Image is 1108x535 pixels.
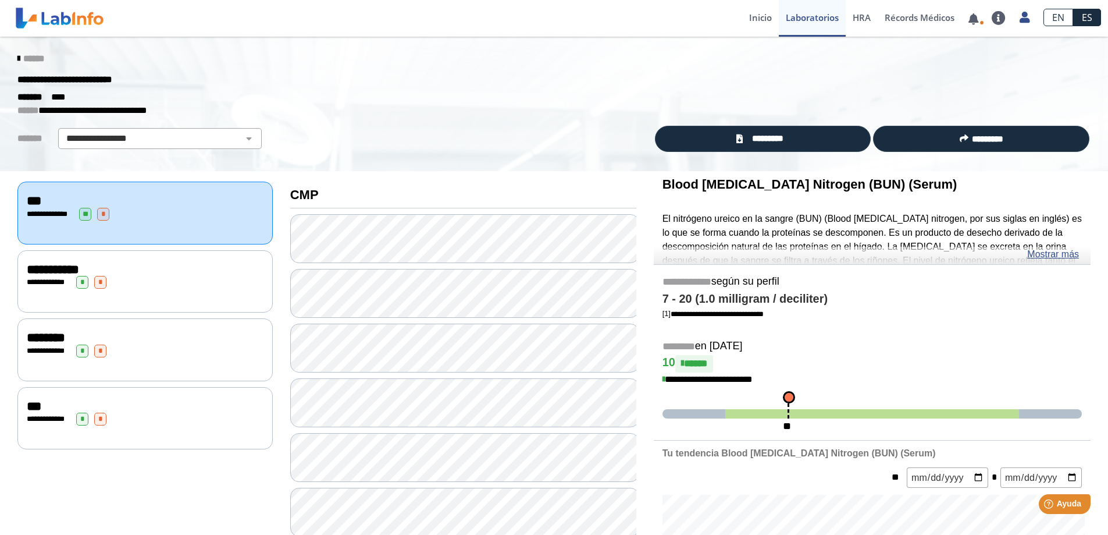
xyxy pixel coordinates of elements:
a: ES [1073,9,1101,26]
b: Tu tendencia Blood [MEDICAL_DATA] Nitrogen (BUN) (Serum) [662,448,936,458]
b: CMP [290,187,319,202]
input: mm/dd/yyyy [907,467,988,488]
iframe: Help widget launcher [1004,490,1095,522]
h5: en [DATE] [662,340,1082,353]
h4: 10 [662,355,1082,373]
a: EN [1043,9,1073,26]
h4: 7 - 20 (1.0 milligram / deciliter) [662,292,1082,306]
h5: según su perfil [662,275,1082,289]
span: HRA [853,12,871,23]
input: mm/dd/yyyy [1000,467,1082,488]
a: Mostrar más [1027,247,1079,261]
b: Blood [MEDICAL_DATA] Nitrogen (BUN) (Serum) [662,177,957,192]
p: El nitrógeno ureico en la sangre (BUN) (Blood [MEDICAL_DATA] nitrogen, por sus siglas en inglés) ... [662,212,1082,282]
a: [1] [662,309,764,318]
